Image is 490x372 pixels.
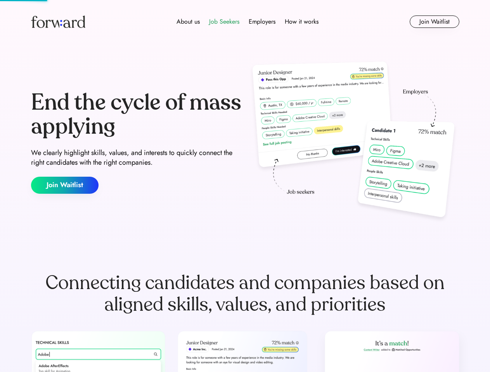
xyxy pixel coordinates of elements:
[31,272,459,315] div: Connecting candidates and companies based on aligned skills, values, and priorities
[410,15,459,28] button: Join Waitlist
[285,17,319,26] div: How it works
[31,177,99,194] button: Join Waitlist
[31,148,242,167] div: We clearly highlight skills, values, and interests to quickly connect the right candidates with t...
[249,17,275,26] div: Employers
[209,17,239,26] div: Job Seekers
[248,59,459,226] img: hero-image.png
[31,91,242,138] div: End the cycle of mass applying
[31,15,85,28] img: Forward logo
[177,17,200,26] div: About us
